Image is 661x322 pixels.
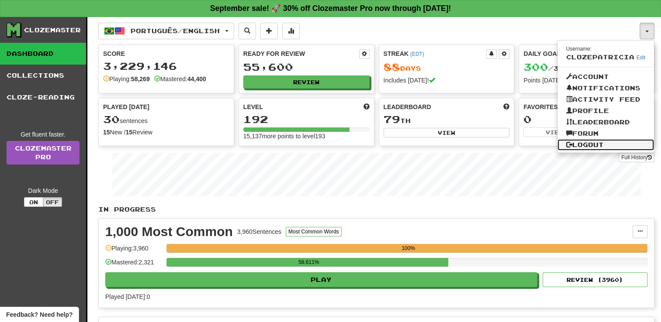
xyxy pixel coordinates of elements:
[243,75,370,89] button: Review
[384,62,510,73] div: Day s
[260,23,278,39] button: Add sentence to collection
[103,49,229,58] div: Score
[557,116,654,128] a: Leaderboard
[557,71,654,82] a: Account
[523,65,569,72] span: / 300
[7,141,80,164] a: ClozemasterPro
[103,129,110,136] strong: 15
[105,258,162,272] div: Mastered: 2,321
[7,130,80,139] div: Get fluent faster.
[243,62,370,72] div: 55,600
[523,127,585,137] button: View
[210,4,451,13] strong: September sale! 🚀 30% off Clozemaster Pro now through [DATE]!
[24,197,43,207] button: On
[384,103,431,111] span: Leaderboard
[103,113,120,125] span: 30
[557,128,654,139] a: Forum
[237,227,281,236] div: 3,960 Sentences
[103,61,229,72] div: 3,229,146
[103,103,149,111] span: Played [DATE]
[523,114,650,125] div: 0
[103,114,229,125] div: sentences
[286,227,342,236] button: Most Common Words
[363,103,370,111] span: Score more points to level up
[125,129,132,136] strong: 15
[523,76,650,85] div: Points [DATE]
[503,103,509,111] span: This week in points, UTC
[557,139,654,151] a: Logout
[557,82,654,94] a: Notifications
[243,49,359,58] div: Ready for Review
[243,103,263,111] span: Level
[384,61,400,73] span: 88
[169,258,448,267] div: 58.611%
[384,76,510,85] div: Includes [DATE]!
[637,55,646,61] a: Edit
[384,128,510,137] button: View
[105,272,537,287] button: Play
[131,75,150,82] strong: 58,269
[243,114,370,125] div: 192
[105,225,233,238] div: 1,000 Most Common
[566,53,634,61] span: ClozePatricia
[131,27,220,34] span: Português / English
[410,51,424,57] a: (EDT)
[154,75,206,83] div: Mastered:
[24,26,81,34] div: Clozemaster
[98,205,654,214] p: In Progress
[619,153,654,162] button: Full History
[7,186,80,195] div: Dark Mode
[187,75,206,82] strong: 44,400
[384,114,510,125] div: th
[6,310,73,319] span: Open feedback widget
[282,23,300,39] button: More stats
[557,105,654,116] a: Profile
[523,61,548,73] span: 300
[98,23,234,39] button: Português/English
[105,244,162,258] div: Playing: 3,960
[557,94,654,105] a: Activity Feed
[43,197,62,207] button: Off
[566,46,592,52] small: Username:
[384,113,400,125] span: 79
[103,75,150,83] div: Playing:
[239,23,256,39] button: Search sentences
[169,244,647,253] div: 100%
[523,103,650,111] div: Favorites
[105,293,150,300] span: Played [DATE]: 0
[243,132,370,140] div: 15,137 more points to level 193
[103,128,229,137] div: New / Review
[543,272,647,287] button: Review (3960)
[384,49,487,58] div: Streak
[523,49,639,59] div: Daily Goal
